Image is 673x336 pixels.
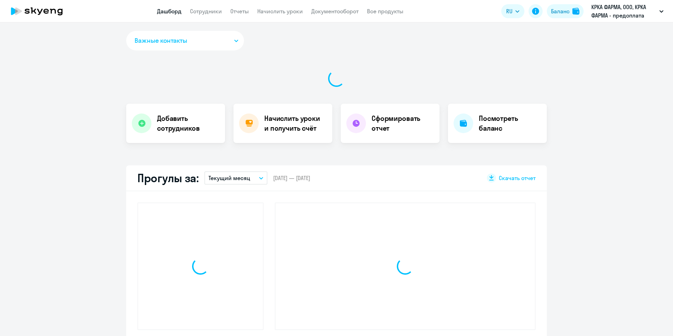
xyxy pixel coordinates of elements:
span: [DATE] — [DATE] [273,174,310,182]
h4: Посмотреть баланс [479,114,541,133]
span: RU [506,7,512,15]
a: Документооборот [311,8,359,15]
a: Дашборд [157,8,182,15]
h2: Прогулы за: [137,171,199,185]
button: Балансbalance [547,4,584,18]
button: Текущий месяц [204,171,267,185]
img: balance [572,8,579,15]
p: КРКА ФАРМА, ООО, КРКА ФАРМА - предоплата [591,3,657,20]
a: Начислить уроки [257,8,303,15]
h4: Начислить уроки и получить счёт [264,114,325,133]
button: КРКА ФАРМА, ООО, КРКА ФАРМА - предоплата [588,3,667,20]
span: Скачать отчет [499,174,536,182]
h4: Добавить сотрудников [157,114,219,133]
div: Баланс [551,7,570,15]
h4: Сформировать отчет [372,114,434,133]
a: Отчеты [230,8,249,15]
p: Текущий месяц [209,174,250,182]
a: Все продукты [367,8,403,15]
span: Важные контакты [135,36,187,45]
a: Сотрудники [190,8,222,15]
button: RU [501,4,524,18]
button: Важные контакты [126,31,244,50]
